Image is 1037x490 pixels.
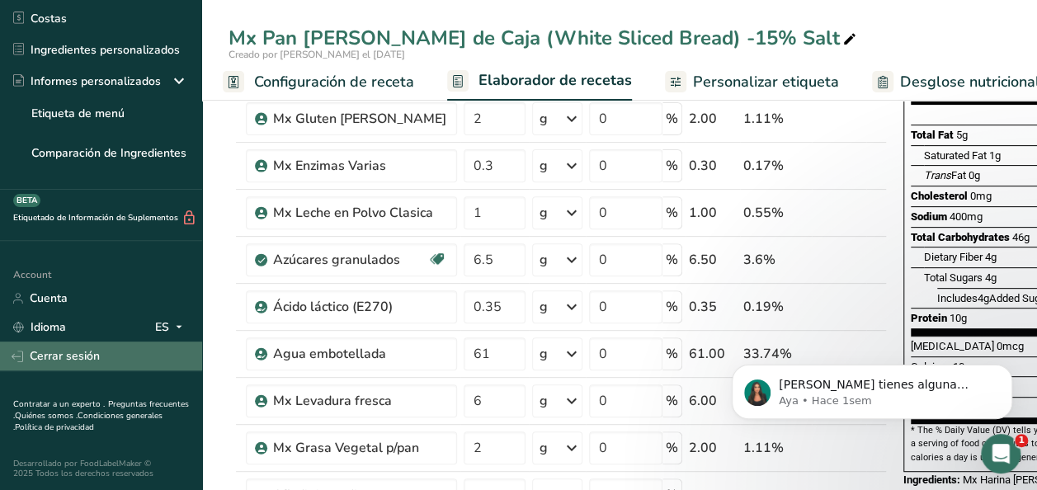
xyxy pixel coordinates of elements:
span: 46g [1012,231,1030,243]
a: Quiénes somos . [15,410,78,422]
div: g [540,250,548,270]
a: Elaborador de recetas [447,62,632,101]
div: Ácido láctico (E270) [273,297,447,317]
span: 1 [1015,434,1028,447]
a: Contratar a un experto . [13,398,105,410]
div: Mx Grasa Vegetal p/pan [273,438,447,458]
div: Azúcares granulados [273,250,427,270]
span: Elaborador de recetas [478,69,632,92]
span: Cholesterol [911,190,968,202]
span: 400mg [950,210,983,223]
span: Protein [911,312,947,324]
span: Sodium [911,210,947,223]
div: g [540,203,548,223]
div: Mx Leche en Polvo Clasica [273,203,447,223]
span: 5g [956,129,968,141]
div: Mx Pan [PERSON_NAME] de Caja (White Sliced Bread) -15% Salt [229,23,860,53]
i: Trans [924,169,951,181]
a: Configuración de receta [223,64,414,101]
div: Desarrollado por FoodLabelMaker © 2025 Todos los derechos reservados [13,459,189,478]
a: Idioma [13,313,66,342]
div: 2.00 [689,438,737,458]
div: Mx Levadura fresca [273,391,447,411]
span: Ingredients: [903,474,960,486]
div: 0.30 [689,156,737,176]
span: Creado por [PERSON_NAME] el [DATE] [229,48,405,61]
span: Dietary Fiber [924,251,983,263]
a: Preguntas frecuentes . [13,398,189,422]
iframe: Intercom notifications mensaje [707,330,1037,445]
span: Total Fat [911,129,954,141]
div: 1.11% [743,438,808,458]
div: 0.19% [743,297,808,317]
span: Saturated Fat [924,149,987,162]
div: 6.50 [689,250,737,270]
div: g [540,344,548,364]
span: 0g [969,169,980,181]
span: Total Carbohydrates [911,231,1010,243]
a: Política de privacidad [15,422,94,433]
div: 0.17% [743,156,808,176]
div: 61.00 [689,344,737,364]
span: Fat [924,169,966,181]
div: g [540,109,548,129]
div: BETA [13,194,40,207]
div: 1.11% [743,109,808,129]
div: 0.55% [743,203,808,223]
span: 4g [978,292,989,304]
div: Informes personalizados [13,73,161,90]
div: g [540,438,548,458]
div: 1.00 [689,203,737,223]
div: Agua embotellada [273,344,447,364]
div: 2.00 [689,109,737,129]
span: Total Sugars [924,271,983,284]
div: 6.00 [689,391,737,411]
span: 0mg [970,190,992,202]
span: Personalizar etiqueta [693,71,839,93]
span: 10g [950,312,967,324]
div: Mx Enzimas Varias [273,156,447,176]
iframe: Intercom live chat [981,434,1021,474]
a: Condiciones generales . [13,410,163,433]
div: 0.35 [689,297,737,317]
div: g [540,391,548,411]
div: 3.6% [743,250,808,270]
span: 4g [985,251,997,263]
span: 4g [985,271,997,284]
div: g [540,156,548,176]
div: g [540,297,548,317]
span: 1g [989,149,1001,162]
div: ES [155,318,189,337]
a: Personalizar etiqueta [665,64,839,101]
div: Mx Gluten [PERSON_NAME] [273,109,447,129]
span: Configuración de receta [254,71,414,93]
